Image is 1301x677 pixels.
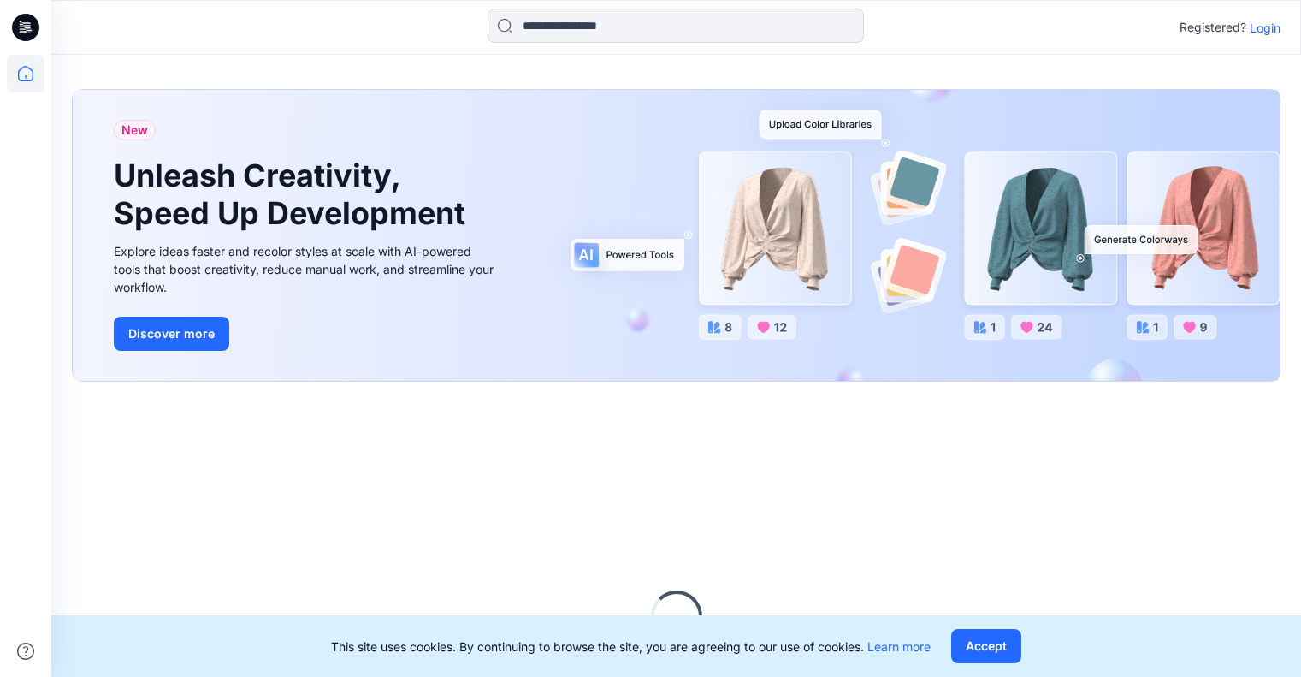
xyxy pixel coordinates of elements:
p: Registered? [1180,17,1246,38]
button: Accept [951,629,1021,663]
h1: Unleash Creativity, Speed Up Development [114,157,473,231]
span: New [121,120,148,140]
button: Discover more [114,317,229,351]
div: Explore ideas faster and recolor styles at scale with AI-powered tools that boost creativity, red... [114,242,499,296]
a: Learn more [867,639,931,654]
p: This site uses cookies. By continuing to browse the site, you are agreeing to our use of cookies. [331,638,931,656]
a: Discover more [114,317,499,351]
p: Login [1250,19,1280,37]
